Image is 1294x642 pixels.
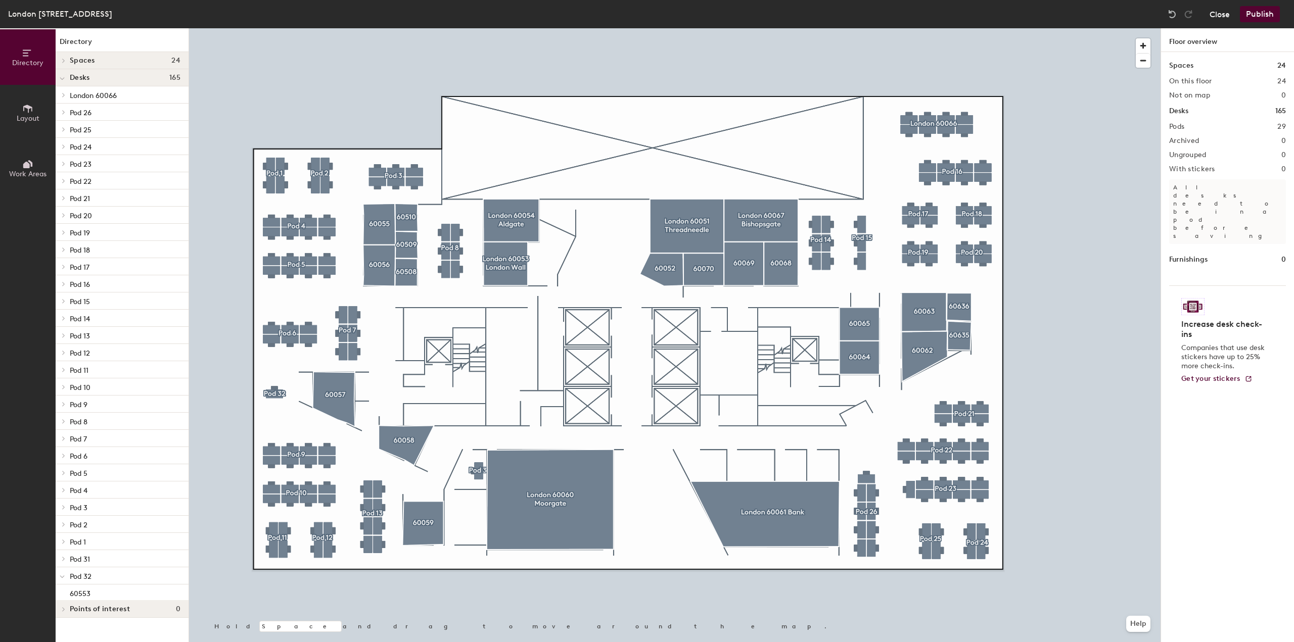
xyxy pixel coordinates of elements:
span: Pod 32 [70,572,91,581]
h4: Increase desk check-ins [1181,319,1268,339]
span: Pod 3 [70,504,87,512]
span: Pod 22 [70,177,91,186]
a: Get your stickers [1181,375,1253,383]
img: Sticker logo [1181,298,1205,315]
span: Pod 13 [70,332,90,340]
button: Close [1210,6,1230,22]
h2: On this floor [1169,77,1212,85]
span: Pod 6 [70,452,87,461]
span: Pod 9 [70,401,87,409]
img: Undo [1167,9,1177,19]
span: Pod 19 [70,229,90,237]
span: Points of interest [70,605,130,613]
p: 60553 [70,586,90,598]
span: Pod 24 [70,143,91,152]
span: Pod 23 [70,160,91,169]
span: 165 [169,74,180,82]
p: Companies that use desk stickers have up to 25% more check-ins. [1181,343,1268,371]
div: London [STREET_ADDRESS] [8,8,112,20]
p: All desks need to be in a pod before saving [1169,179,1286,244]
span: Directory [12,59,43,67]
span: Pod 14 [70,315,90,323]
span: Pod 26 [70,109,91,117]
span: Pod 8 [70,418,87,426]
button: Publish [1240,6,1280,22]
h2: 0 [1281,91,1286,100]
span: Layout [17,114,39,123]
img: Redo [1183,9,1193,19]
h2: With stickers [1169,165,1215,173]
h1: 165 [1275,106,1286,117]
span: Pod 12 [70,349,90,358]
span: Spaces [70,57,95,65]
span: Pod 2 [70,521,87,529]
span: Pod 11 [70,366,88,375]
span: Pod 5 [70,469,87,478]
span: Work Areas [9,170,47,178]
h2: 0 [1281,151,1286,159]
h2: 0 [1281,137,1286,145]
span: Pod 7 [70,435,87,443]
span: Pod 31 [70,555,90,564]
button: Help [1126,616,1150,632]
h1: Spaces [1169,60,1193,71]
span: Pod 20 [70,212,92,220]
span: London 60066 [70,91,117,100]
span: Get your stickers [1181,374,1240,383]
h1: Furnishings [1169,254,1208,265]
h2: Archived [1169,137,1199,145]
span: Pod 1 [70,538,86,547]
h1: Directory [56,36,189,52]
h2: Ungrouped [1169,151,1207,159]
h2: 0 [1281,165,1286,173]
h1: Desks [1169,106,1188,117]
span: Pod 15 [70,298,90,306]
h2: 24 [1277,77,1286,85]
span: Pod 25 [70,126,91,134]
h1: Floor overview [1161,28,1294,52]
span: 0 [176,605,180,613]
h2: Pods [1169,123,1184,131]
span: Pod 4 [70,486,87,495]
h2: Not on map [1169,91,1210,100]
span: Desks [70,74,89,82]
span: Pod 21 [70,194,90,203]
span: Pod 17 [70,263,89,272]
h1: 0 [1281,254,1286,265]
h2: 29 [1277,123,1286,131]
h1: 24 [1277,60,1286,71]
span: Pod 18 [70,246,90,255]
span: Pod 16 [70,280,90,289]
span: 24 [171,57,180,65]
span: Pod 10 [70,383,90,392]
